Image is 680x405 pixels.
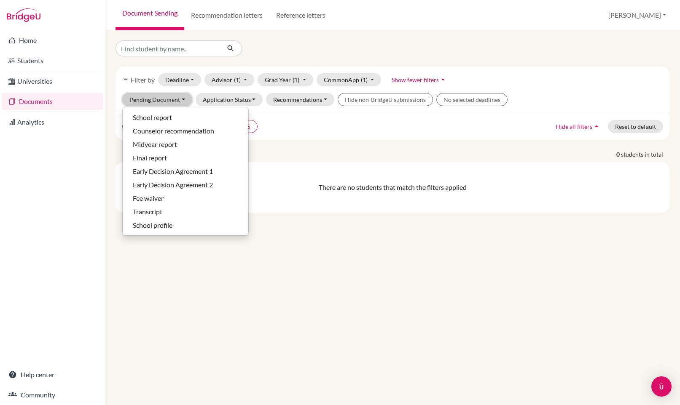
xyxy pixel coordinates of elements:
[122,107,249,236] div: Pending Document
[7,8,40,22] img: Bridge-U
[158,73,201,86] button: Deadline
[133,180,213,190] span: Early Decision Agreement 2
[123,218,248,232] button: School profile
[616,150,621,159] strong: 0
[131,76,155,84] span: Filter by
[122,76,129,83] i: filter_list
[123,192,248,205] button: Fee waiver
[133,153,167,163] span: Final report
[2,93,103,110] a: Documents
[266,93,334,106] button: Recommendations
[133,220,172,230] span: School profile
[2,32,103,49] a: Home
[384,73,454,86] button: Show fewer filtersarrow_drop_down
[133,139,177,149] span: Midyear report
[123,205,248,218] button: Transcript
[548,120,608,133] button: Hide all filtersarrow_drop_up
[2,114,103,131] a: Analytics
[317,73,382,86] button: CommonApp(1)
[439,75,447,84] i: arrow_drop_down
[123,151,248,165] button: Final report
[258,73,313,86] button: Grad Year(1)
[2,366,103,383] a: Help center
[361,76,368,83] span: (1)
[119,182,667,192] div: There are no students that match the filters applied
[2,386,103,403] a: Community
[293,76,299,83] span: (1)
[204,73,255,86] button: Advisor(1)
[133,207,162,217] span: Transcript
[133,166,213,176] span: Early Decision Agreement 1
[123,111,248,124] button: School report
[608,120,663,133] button: Reset to default
[196,93,263,106] button: Application Status
[133,126,214,136] span: Counselor recommendation
[122,93,192,106] button: Pending Document
[2,52,103,69] a: Students
[556,123,592,130] span: Hide all filters
[651,376,672,397] div: Open Intercom Messenger
[123,178,248,192] button: Early Decision Agreement 2
[2,73,103,90] a: Universities
[234,76,241,83] span: (1)
[123,165,248,178] button: Early Decision Agreement 1
[133,193,164,203] span: Fee waiver
[436,93,508,106] button: No selected deadlines
[133,112,172,123] span: School report
[123,138,248,151] button: Midyear report
[621,150,670,159] span: students in total
[592,122,601,131] i: arrow_drop_up
[116,40,220,56] input: Find student by name...
[392,76,439,83] span: Show fewer filters
[605,7,670,23] button: [PERSON_NAME]
[338,93,433,106] button: Hide non-BridgeU submissions
[123,124,248,138] button: Counselor recommendation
